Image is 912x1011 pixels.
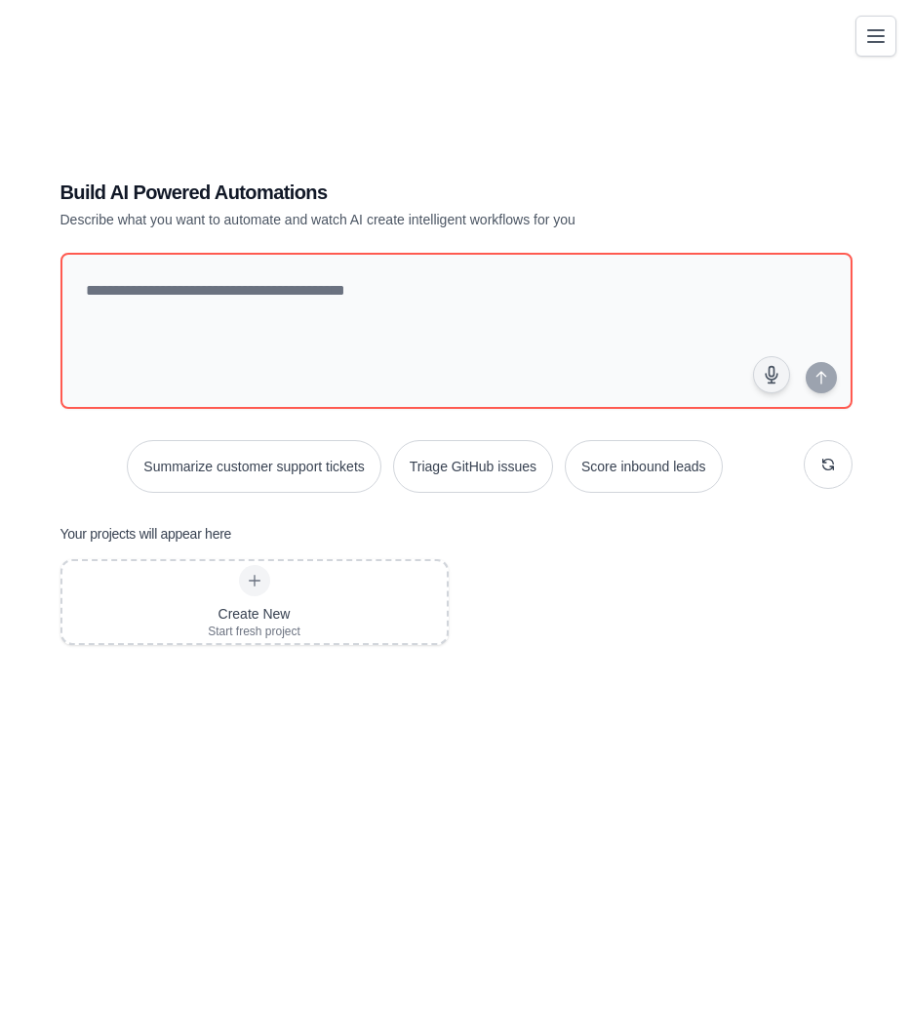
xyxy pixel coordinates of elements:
button: Click to speak your automation idea [753,356,790,393]
button: Summarize customer support tickets [127,440,380,493]
button: Score inbound leads [565,440,723,493]
h1: Build AI Powered Automations [60,179,716,206]
button: Triage GitHub issues [393,440,553,493]
p: Describe what you want to automate and watch AI create intelligent workflows for you [60,210,716,229]
button: Toggle navigation [855,16,896,57]
div: Start fresh project [208,624,300,639]
h3: Your projects will appear here [60,524,232,544]
button: Get new suggestions [804,440,853,489]
div: Create New [208,604,300,624]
